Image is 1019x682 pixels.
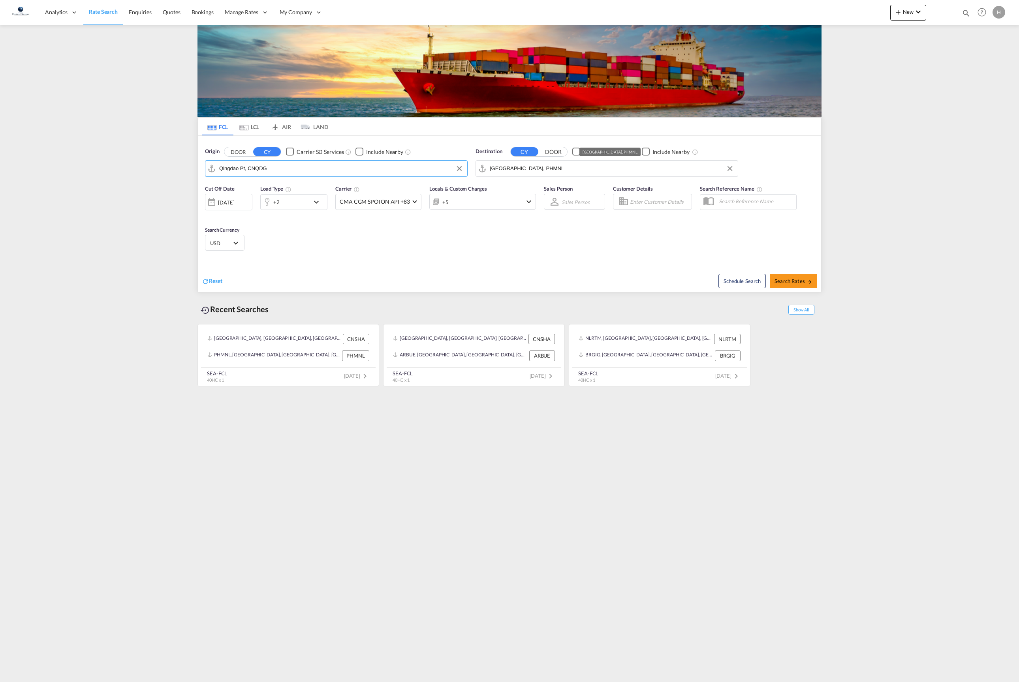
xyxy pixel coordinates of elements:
div: CNSHA, Shanghai, China, Greater China & Far East Asia, Asia Pacific [393,334,526,344]
span: Destination [476,148,502,156]
button: CY [511,147,538,156]
div: Origin DOOR CY Checkbox No InkUnchecked: Search for CY (Container Yard) services for all selected... [198,136,821,292]
div: [DATE] [218,199,234,206]
md-input-container: Manila, PHMNL [476,161,738,176]
div: SEA-FCL [578,370,598,377]
span: Search Reference Name [700,185,763,192]
span: 40HC x 1 [207,377,224,382]
div: H [993,6,1005,19]
div: CNSHA [343,334,369,344]
span: 40HC x 1 [578,377,595,382]
div: PHMNL [342,350,369,361]
span: CMA CGM SPOTON API +83 [340,198,410,206]
span: Manage Rates [225,8,258,16]
div: [DATE] [205,194,252,210]
span: [DATE] [715,373,741,379]
md-datepicker: Select [205,210,211,220]
span: New [893,9,923,15]
img: LCL+%26+FCL+BACKGROUND.png [197,25,822,117]
md-checkbox: Checkbox No Ink [355,148,403,156]
md-icon: icon-chevron-right [546,371,555,381]
span: Cut Off Date [205,185,235,192]
div: NLRTM, Rotterdam, Netherlands, Western Europe, Europe [579,334,712,344]
input: Search by Port [219,163,463,174]
span: [DATE] [344,373,370,379]
div: Include Nearby [366,148,403,156]
button: DOOR [540,147,567,156]
md-icon: Unchecked: Search for CY (Container Yard) services for all selected carriers.Checked : Search for... [345,149,352,155]
span: 40HC x 1 [393,377,410,382]
button: CY [253,147,281,156]
md-icon: icon-airplane [271,122,280,128]
div: NLRTM [714,334,741,344]
md-icon: icon-arrow-right [807,279,812,285]
div: BRGIG [715,350,741,361]
span: Load Type [260,185,291,192]
img: e0ef553047e811eebf12a1e04d962a95.jpg [12,4,30,21]
span: Reset [209,277,222,284]
button: icon-plus 400-fgNewicon-chevron-down [890,5,926,21]
md-icon: icon-chevron-right [731,371,741,381]
div: Freight Origin Destination Factory Stuffing [442,197,449,208]
md-icon: icon-chevron-down [312,197,325,207]
input: Search by Port [490,163,734,174]
div: CNSHA, Shanghai, China, Greater China & Far East Asia, Asia Pacific [207,334,341,344]
md-icon: icon-chevron-down [914,7,923,17]
div: Freight Origin Destination Factory Stuffingicon-chevron-down [429,194,536,210]
md-icon: icon-chevron-right [360,371,370,381]
span: Analytics [45,8,68,16]
button: Note: By default Schedule search will only considerorigin ports, destination ports and cut off da... [718,274,766,288]
div: PHMNL, Manila, Philippines, South East Asia, Asia Pacific [207,350,340,361]
md-icon: Your search will be saved by the below given name [756,186,763,193]
recent-search-card: NLRTM, [GEOGRAPHIC_DATA], [GEOGRAPHIC_DATA], [GEOGRAPHIC_DATA], [GEOGRAPHIC_DATA] NLRTMBRGIG, [GE... [569,324,750,386]
md-select: Select Currency: $ USDUnited States Dollar [209,237,240,249]
span: Locals & Custom Charges [429,185,487,192]
md-icon: icon-information-outline [285,186,291,193]
md-icon: icon-magnify [962,9,970,17]
div: Help [975,6,993,20]
md-input-container: Qingdao Pt, CNQDG [205,161,467,176]
span: Carrier [335,185,360,192]
input: Search Reference Name [715,195,796,207]
span: Quotes [163,9,180,15]
div: ARBUE, Buenos Aires, Argentina, South America, Americas [393,350,527,361]
md-checkbox: Checkbox No Ink [572,148,630,156]
div: 40HC x1 [273,197,280,208]
span: Bookings [192,9,214,15]
span: Help [975,6,989,19]
div: CNSHA [528,334,555,344]
div: Carrier SD Services [297,148,344,156]
md-checkbox: Checkbox No Ink [642,148,690,156]
button: Clear Input [453,163,465,174]
span: My Company [280,8,312,16]
md-icon: Unchecked: Ignores neighbouring ports when fetching rates.Checked : Includes neighbouring ports w... [405,149,411,155]
button: DOOR [224,147,252,156]
span: Enquiries [129,9,152,15]
div: SEA-FCL [207,370,227,377]
md-tab-item: LAND [297,118,328,135]
input: Enter Customer Details [630,196,689,208]
span: Rate Search [89,8,118,15]
div: BRGIG, Rio de Janeiro, Brazil, South America, Americas [579,350,713,361]
md-icon: Unchecked: Ignores neighbouring ports when fetching rates.Checked : Includes neighbouring ports w... [692,149,698,155]
button: Clear Input [724,163,736,174]
md-pagination-wrapper: Use the left and right arrow keys to navigate between tabs [202,118,328,135]
div: Include Nearby [652,148,690,156]
div: icon-refreshReset [202,277,222,286]
span: [DATE] [530,373,555,379]
md-icon: The selected Trucker/Carrierwill be displayed in the rate results If the rates are from another f... [353,186,360,193]
span: Origin [205,148,219,156]
span: Search Rates [775,278,812,284]
span: Sales Person [544,185,573,192]
recent-search-card: [GEOGRAPHIC_DATA], [GEOGRAPHIC_DATA], [GEOGRAPHIC_DATA], [GEOGRAPHIC_DATA] & [GEOGRAPHIC_DATA], [... [197,324,379,386]
md-icon: icon-refresh [202,278,209,285]
div: Recent Searches [197,300,272,318]
div: icon-magnify [962,9,970,21]
span: USD [210,240,232,247]
span: Customer Details [613,185,653,192]
md-tab-item: FCL [202,118,233,135]
md-tab-item: AIR [265,118,297,135]
md-checkbox: Checkbox No Ink [286,148,344,156]
div: 40HC x1icon-chevron-down [260,194,327,210]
